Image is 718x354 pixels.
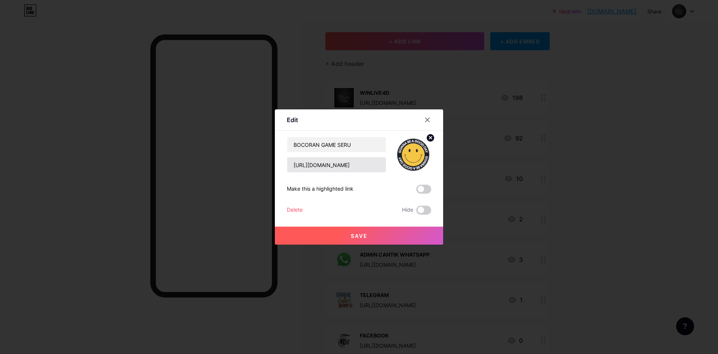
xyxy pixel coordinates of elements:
[287,157,386,172] input: URL
[395,137,431,173] img: link_thumbnail
[287,206,303,215] div: Delete
[287,115,298,124] div: Edit
[351,233,368,239] span: Save
[275,227,443,245] button: Save
[287,137,386,152] input: Title
[402,206,413,215] span: Hide
[287,185,353,194] div: Make this a highlighted link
